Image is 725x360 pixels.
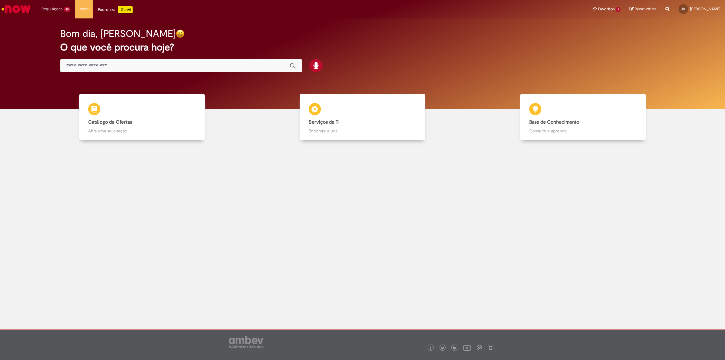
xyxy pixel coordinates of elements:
span: [PERSON_NAME] [690,6,720,11]
b: Serviços de TI [309,119,340,125]
img: logo_footer_twitter.png [441,347,444,350]
a: Base de Conhecimento Consulte e aprenda [473,94,693,140]
span: 1 [616,7,620,12]
a: Catálogo de Ofertas Abra uma solicitação [32,94,252,140]
img: happy-face.png [176,29,185,38]
p: Abra uma solicitação [88,128,196,134]
h2: O que você procura hoje? [60,42,665,53]
p: +GenAi [118,6,133,13]
span: More [79,6,89,12]
span: Favoritos [598,6,615,12]
span: 49 [64,7,70,12]
b: Catálogo de Ofertas [88,119,132,125]
img: logo_footer_naosei.png [488,345,493,350]
img: logo_footer_workplace.png [477,345,482,350]
span: AB [681,7,685,11]
img: logo_footer_linkedin.png [453,346,456,350]
div: Padroniza [98,6,133,13]
img: ServiceNow [1,3,32,15]
b: Base de Conhecimento [529,119,579,125]
a: Rascunhos [630,6,656,12]
img: logo_footer_facebook.png [429,347,432,350]
p: Consulte e aprenda [529,128,637,134]
p: Encontre ajuda [309,128,417,134]
span: Requisições [41,6,63,12]
img: logo_footer_youtube.png [463,344,471,352]
h2: Bom dia, [PERSON_NAME] [60,28,176,39]
span: Rascunhos [635,6,656,12]
img: logo_footer_ambev_rotulo_gray.png [229,336,263,348]
a: Serviços de TI Encontre ajuda [252,94,473,140]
